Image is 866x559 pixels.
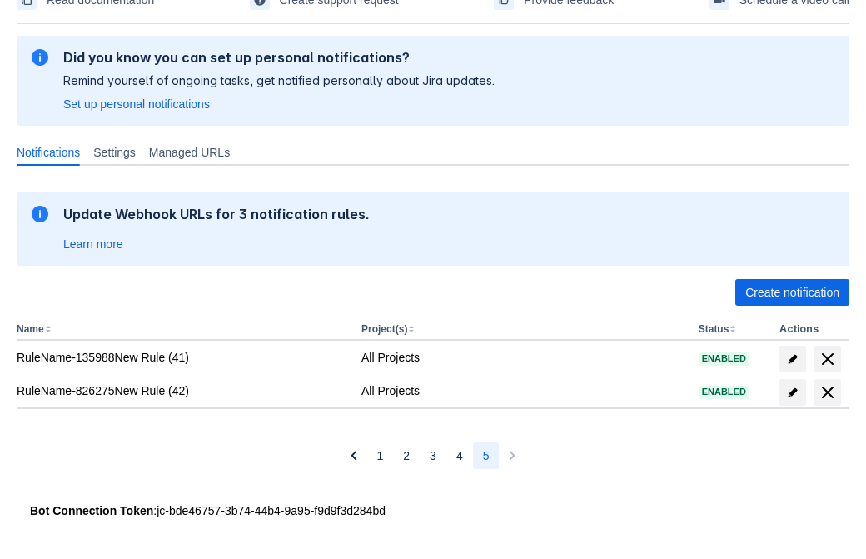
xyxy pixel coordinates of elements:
span: Enabled [699,387,749,397]
span: Managed URLs [149,144,230,161]
button: Page 4 [446,442,473,469]
th: Actions [773,319,849,341]
button: Project(s) [361,323,407,335]
p: Remind yourself of ongoing tasks, get notified personally about Jira updates. [63,72,495,89]
span: Settings [93,144,136,161]
span: 5 [483,442,490,469]
span: delete [818,349,838,369]
button: Page 5 [473,442,500,469]
span: Notifications [17,144,80,161]
button: Create notification [735,279,849,306]
strong: Bot Connection Token [30,504,153,517]
div: RuleName-826275New Rule (42) [17,382,348,399]
span: information [30,47,50,67]
button: Status [699,323,729,335]
span: Enabled [699,354,749,363]
span: 1 [377,442,384,469]
span: edit [786,352,799,366]
span: 2 [403,442,410,469]
span: information [30,204,50,224]
a: Learn more [63,236,123,252]
span: 4 [456,442,463,469]
a: Set up personal notifications [63,96,210,112]
button: Page 3 [420,442,446,469]
button: Previous [341,442,367,469]
span: edit [786,386,799,399]
div: RuleName-135988New Rule (41) [17,349,348,366]
div: All Projects [361,382,685,399]
button: Page 2 [393,442,420,469]
nav: Pagination [341,442,526,469]
button: Name [17,323,44,335]
h2: Did you know you can set up personal notifications? [63,49,495,66]
span: delete [818,382,838,402]
button: Page 1 [367,442,394,469]
button: Next [499,442,525,469]
div: All Projects [361,349,685,366]
span: 3 [430,442,436,469]
span: Create notification [745,279,839,306]
h2: Update Webhook URLs for 3 notification rules. [63,206,370,222]
div: : jc-bde46757-3b74-44b4-9a95-f9d9f3d284bd [30,502,836,519]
